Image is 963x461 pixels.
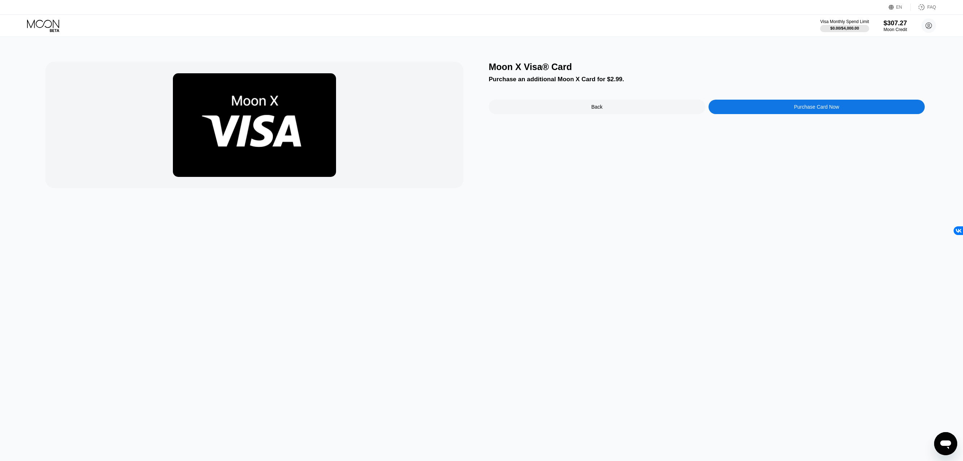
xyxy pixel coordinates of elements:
[884,19,907,32] div: $307.27Moon Credit
[896,5,902,10] div: EN
[489,62,925,72] div: Moon X Visa® Card
[709,100,925,114] div: Purchase Card Now
[820,19,869,24] div: Visa Monthly Spend Limit
[889,4,911,11] div: EN
[934,432,957,455] iframe: Кнопка запуска окна обмена сообщениями
[489,76,925,83] div: Purchase an additional Moon X Card for $2.99.
[830,26,859,30] div: $0.00 / $4,000.00
[911,4,936,11] div: FAQ
[884,19,907,27] div: $307.27
[591,104,602,110] div: Back
[820,19,869,32] div: Visa Monthly Spend Limit$0.00/$4,000.00
[927,5,936,10] div: FAQ
[794,104,839,110] div: Purchase Card Now
[884,27,907,32] div: Moon Credit
[489,100,705,114] div: Back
